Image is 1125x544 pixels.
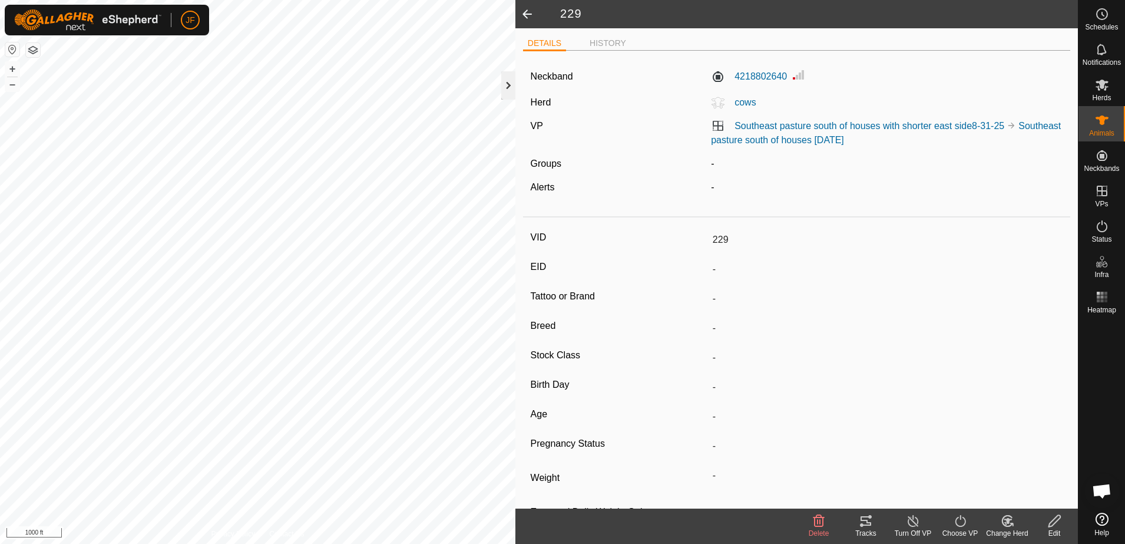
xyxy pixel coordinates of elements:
span: cows [725,97,756,107]
label: VID [531,230,708,245]
a: Open chat [1084,473,1120,509]
div: Tracks [842,528,889,539]
span: Herds [1092,94,1111,101]
span: JF [186,14,195,27]
div: Edit [1031,528,1078,539]
label: Expected Daily Weight Gain [531,505,708,520]
label: Tattoo or Brand [531,289,708,304]
span: Notifications [1083,59,1121,66]
label: Weight [531,466,708,490]
li: DETAILS [523,37,566,51]
label: VP [531,121,543,131]
a: Privacy Policy [211,529,255,539]
button: Map Layers [26,43,40,57]
span: Delete [809,529,829,538]
a: Help [1078,508,1125,541]
label: Birth Day [531,377,708,393]
div: Change Herd [984,528,1031,539]
img: to [1007,121,1016,130]
button: + [5,62,19,76]
label: EID [531,259,708,275]
div: Turn Off VP [889,528,937,539]
img: Gallagher Logo [14,9,161,31]
span: Help [1094,529,1109,536]
span: Status [1091,236,1111,243]
button: Reset Map [5,42,19,57]
a: Southeast pasture south of houses with shorter east side8-31-25 [734,121,1004,131]
span: Animals [1089,130,1114,137]
label: Pregnancy Status [531,436,708,451]
a: Contact Us [269,529,304,539]
label: Breed [531,318,708,334]
label: Age [531,407,708,422]
div: - [706,157,1067,171]
label: Groups [531,159,561,169]
h2: 229 [546,6,1078,22]
label: 4218802640 [711,70,787,84]
span: Heatmap [1087,306,1116,314]
div: - [706,180,1067,194]
li: HISTORY [585,37,631,50]
span: Neckbands [1084,165,1119,172]
label: Neckband [531,70,573,84]
label: Stock Class [531,348,708,363]
span: VPs [1095,200,1108,207]
span: Infra [1094,271,1109,278]
label: Herd [531,97,551,107]
div: Choose VP [937,528,984,539]
img: Signal strength [792,68,806,82]
button: – [5,77,19,91]
span: Schedules [1085,24,1118,31]
label: Alerts [531,182,555,192]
